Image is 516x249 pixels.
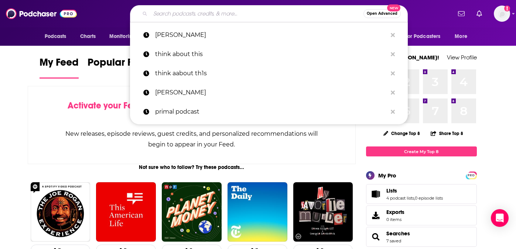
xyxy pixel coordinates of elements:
[405,31,441,42] span: For Podcasters
[28,164,356,170] div: Not sure who to follow? Try these podcasts...
[155,83,387,102] p: michael mccarthy
[366,184,477,204] span: Lists
[491,209,509,227] div: Open Intercom Messenger
[455,31,467,42] span: More
[80,31,96,42] span: Charts
[130,83,408,102] a: [PERSON_NAME]
[155,25,387,45] p: michael rapaport
[40,56,79,73] span: My Feed
[467,172,476,178] a: PRO
[363,9,401,18] button: Open AdvancedNew
[467,173,476,178] span: PRO
[430,126,464,141] button: Share Top 8
[387,4,400,11] span: New
[130,5,408,22] div: Search podcasts, credits, & more...
[455,7,468,20] a: Show notifications dropdown
[96,182,156,242] img: This American Life
[366,227,477,247] span: Searches
[366,205,477,225] a: Exports
[400,30,451,44] button: open menu
[414,196,415,201] span: ,
[386,238,401,243] a: 7 saved
[367,12,397,15] span: Open Advanced
[415,196,443,201] a: 0 episode lists
[504,6,510,11] svg: Add a profile image
[386,209,404,215] span: Exports
[130,64,408,83] a: think aabout th1s
[155,64,387,83] p: think aabout th1s
[366,146,477,156] a: Create My Top 8
[155,102,387,121] p: primal podcast
[450,30,476,44] button: open menu
[45,31,66,42] span: Podcasts
[155,45,387,64] p: think about this
[75,30,100,44] a: Charts
[386,187,443,194] a: Lists
[378,172,396,179] div: My Pro
[386,217,404,222] span: 0 items
[150,8,363,20] input: Search podcasts, credits, & more...
[6,7,77,21] img: Podchaser - Follow, Share and Rate Podcasts
[494,6,510,22] button: Show profile menu
[40,30,76,44] button: open menu
[31,182,90,242] img: The Joe Rogan Experience
[109,31,136,42] span: Monitoring
[369,189,383,199] a: Lists
[228,182,287,242] img: The Daily
[369,232,383,242] a: Searches
[379,129,425,138] button: Change Top 8
[130,45,408,64] a: think about this
[386,196,414,201] a: 4 podcast lists
[104,30,145,44] button: open menu
[65,128,319,150] div: New releases, episode reviews, guest credits, and personalized recommendations will begin to appe...
[386,230,410,237] a: Searches
[68,100,143,111] span: Activate your Feed
[65,100,319,122] div: by following Podcasts, Creators, Lists, and other Users!
[494,6,510,22] img: User Profile
[162,182,222,242] img: Planet Money
[386,187,397,194] span: Lists
[494,6,510,22] span: Logged in as teisenbe
[88,56,150,79] a: Popular Feed
[293,182,353,242] img: My Favorite Murder with Karen Kilgariff and Georgia Hardstark
[130,102,408,121] a: primal podcast
[474,7,485,20] a: Show notifications dropdown
[447,54,477,61] a: View Profile
[40,56,79,79] a: My Feed
[369,210,383,221] span: Exports
[88,56,150,73] span: Popular Feed
[130,25,408,45] a: [PERSON_NAME]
